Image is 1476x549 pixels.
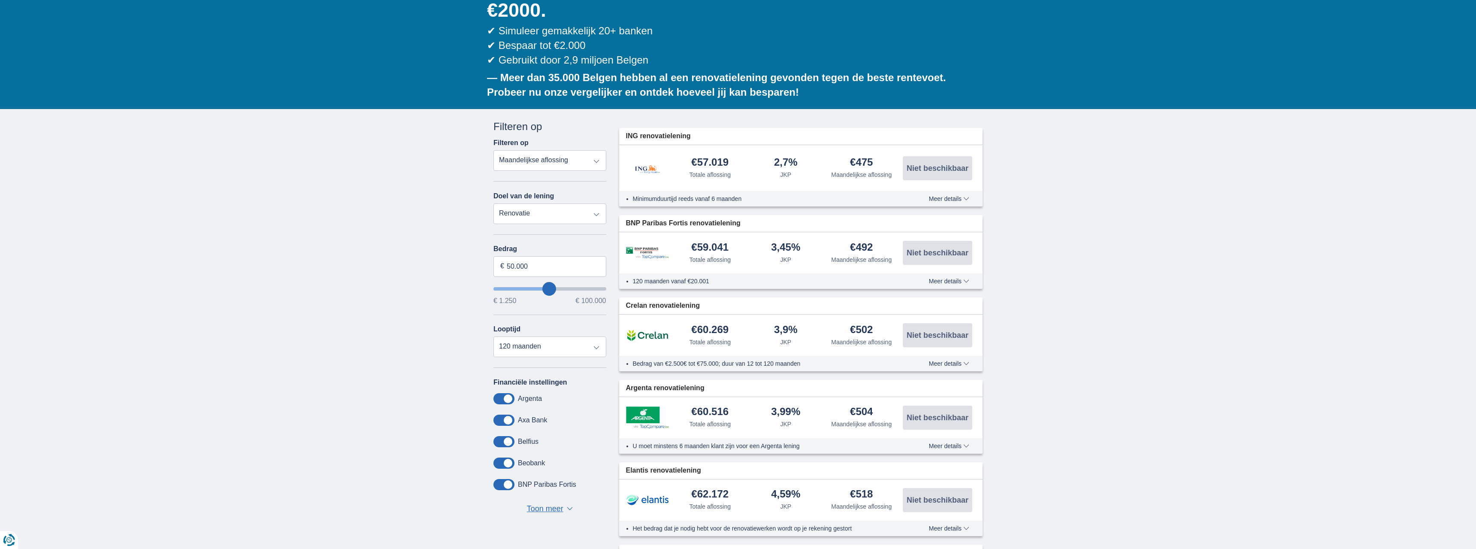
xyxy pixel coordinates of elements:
div: 3,99% [771,406,800,418]
li: 120 maanden vanaf €20.001 [633,277,898,285]
div: Maandelijkse aflossing [831,420,892,428]
div: JKP [780,255,791,264]
img: product.pl.alt Argenta [626,406,669,429]
li: Minimumduurtijd reeds vanaf 6 maanden [633,194,898,203]
div: JKP [780,170,791,179]
span: Meer details [929,443,969,449]
div: ✔ Simuleer gemakkelijk 20+ banken ✔ Bespaar tot €2.000 ✔ Gebruikt door 2,9 miljoen Belgen [487,24,983,68]
button: Meer details [922,195,976,202]
span: Meer details [929,196,969,202]
div: €60.516 [691,406,729,418]
div: Totale aflossing [689,420,731,428]
input: wantToBorrow [493,287,606,291]
span: Niet beschikbaar [907,331,968,339]
button: Meer details [922,278,976,285]
span: Meer details [929,278,969,284]
div: JKP [780,338,791,346]
div: Filteren op [493,119,606,134]
div: 2,7% [774,157,798,169]
li: U moet minstens 6 maanden klant zijn voor een Argenta lening [633,442,898,450]
button: Meer details [922,525,976,532]
span: ▼ [567,507,573,510]
span: Meer details [929,525,969,531]
span: € [500,261,504,271]
div: JKP [780,420,791,428]
span: Niet beschikbaar [907,414,968,422]
div: Totale aflossing [689,338,731,346]
span: Crelan renovatielening [626,301,700,311]
label: Argenta [518,395,542,403]
span: Niet beschikbaar [907,496,968,504]
div: €504 [850,406,873,418]
div: JKP [780,502,791,511]
label: Beobank [518,459,545,467]
img: product.pl.alt Elantis [626,489,669,511]
label: Doel van de lening [493,192,554,200]
div: 3,45% [771,242,800,254]
span: BNP Paribas Fortis renovatielening [626,218,741,228]
div: Maandelijkse aflossing [831,170,892,179]
div: Maandelijkse aflossing [831,338,892,346]
div: 3,9% [774,325,798,336]
div: €502 [850,325,873,336]
span: Niet beschikbaar [907,249,968,257]
span: Meer details [929,361,969,367]
label: Belfius [518,438,538,446]
span: Niet beschikbaar [907,164,968,172]
button: Toon meer ▼ [524,503,575,515]
div: Totale aflossing [689,170,731,179]
div: 4,59% [771,489,800,500]
img: product.pl.alt Crelan [626,325,669,346]
span: € 1.250 [493,297,516,304]
span: Elantis renovatielening [626,466,701,476]
div: Maandelijkse aflossing [831,255,892,264]
li: Het bedrag dat je nodig hebt voor de renovatiewerken wordt op je rekening gestort [633,524,898,533]
label: Axa Bank [518,416,547,424]
img: product.pl.alt ING [626,154,669,182]
span: ING renovatielening [626,131,691,141]
div: Totale aflossing [689,255,731,264]
span: € 100.000 [575,297,606,304]
button: Niet beschikbaar [903,241,972,265]
div: €475 [850,157,873,169]
div: €57.019 [691,157,729,169]
label: Filteren op [493,139,529,147]
label: Bedrag [493,245,606,253]
button: Meer details [922,443,976,449]
img: product.pl.alt BNP Paribas Fortis [626,247,669,259]
b: — Meer dan 35.000 Belgen hebben al een renovatielening gevonden tegen de beste rentevoet. Probeer... [487,72,946,98]
label: Financiële instellingen [493,379,567,386]
div: €518 [850,489,873,500]
button: Niet beschikbaar [903,156,972,180]
li: Bedrag van €2.500€ tot €75.000; duur van 12 tot 120 maanden [633,359,898,368]
div: €60.269 [691,325,729,336]
button: Meer details [922,360,976,367]
button: Niet beschikbaar [903,406,972,430]
span: Argenta renovatielening [626,383,705,393]
div: Totale aflossing [689,502,731,511]
div: €62.172 [691,489,729,500]
span: Toon meer [527,504,563,515]
button: Niet beschikbaar [903,323,972,347]
button: Niet beschikbaar [903,488,972,512]
label: BNP Paribas Fortis [518,481,576,488]
div: Maandelijkse aflossing [831,502,892,511]
div: €492 [850,242,873,254]
div: €59.041 [691,242,729,254]
label: Looptijd [493,325,520,333]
